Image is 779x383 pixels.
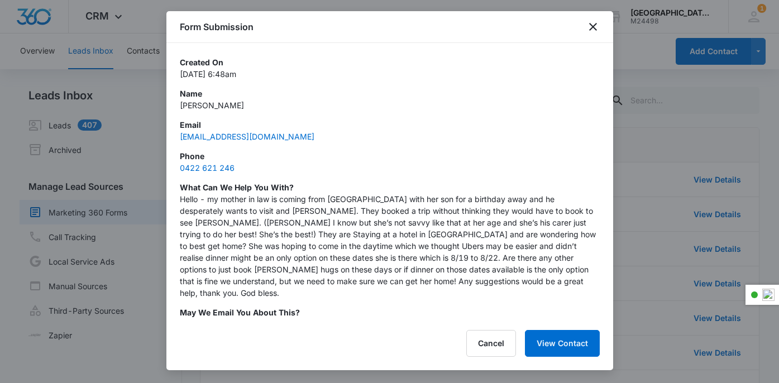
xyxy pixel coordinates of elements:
button: Cancel [466,330,516,357]
p: Name [180,88,600,99]
p: What can we help you with? [180,181,600,193]
a: [EMAIL_ADDRESS][DOMAIN_NAME] [180,132,314,141]
p: [PERSON_NAME] [180,99,600,111]
p: Yes [180,318,600,330]
a: 0422 621 246 [180,163,235,173]
h1: Form Submission [180,20,254,33]
p: Hello - my mother in law is coming from [GEOGRAPHIC_DATA] with her son for a birthday away and he... [180,193,600,299]
p: Created On [180,56,600,68]
button: close [586,20,600,33]
p: May we email you about this? [180,307,600,318]
p: Email [180,119,600,131]
p: Phone [180,150,600,162]
button: View Contact [525,330,600,357]
p: [DATE] 6:48am [180,68,600,80]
